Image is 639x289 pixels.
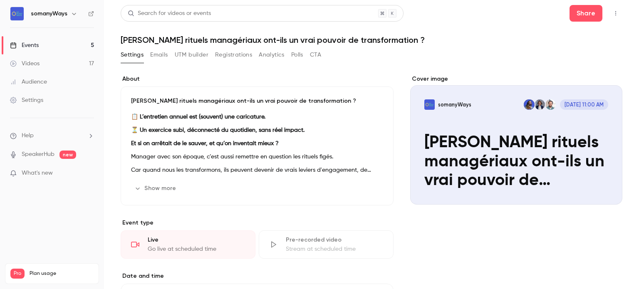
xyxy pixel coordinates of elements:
button: Settings [121,48,144,62]
p: [PERSON_NAME] rituels managériaux ont-ils un vrai pouvoir de transformation ? [131,97,383,105]
li: help-dropdown-opener [10,131,94,140]
section: Cover image [410,75,622,205]
label: Date and time [121,272,394,280]
button: UTM builder [175,48,208,62]
span: new [59,151,76,159]
strong: 📋 L’entretien annuel est (souvent) une caricature. [131,114,265,120]
button: Analytics [259,48,285,62]
button: Share [570,5,602,22]
div: Live [148,236,245,244]
label: About [121,75,394,83]
span: What's new [22,169,53,178]
div: Audience [10,78,47,86]
div: Pre-recorded video [286,236,383,244]
span: Pro [10,269,25,279]
button: Show more [131,182,181,195]
span: Help [22,131,34,140]
p: Event type [121,219,394,227]
strong: ⏳ Un exercice subi, déconnecté du quotidien, sans réel impact. [131,127,305,133]
p: Manager avec son époque, c’est aussi remettre en question les rituels figés. [131,152,383,162]
div: Videos [10,59,40,68]
strong: Et si on arrêtait de le sauver, et qu’on inventait mieux ? [131,141,279,146]
button: Emails [150,48,168,62]
h6: somanyWays [31,10,67,18]
a: SpeakerHub [22,150,54,159]
div: Stream at scheduled time [286,245,383,253]
div: LiveGo live at scheduled time [121,230,255,259]
button: Registrations [215,48,252,62]
img: somanyWays [10,7,24,20]
div: Search for videos or events [128,9,211,18]
p: Car quand nous les transformons, ils peuvent devenir de vrais leviers d'engagement, de progressio... [131,165,383,175]
button: Polls [291,48,303,62]
div: Go live at scheduled time [148,245,245,253]
span: Plan usage [30,270,94,277]
div: Settings [10,96,43,104]
button: CTA [310,48,321,62]
label: Cover image [410,75,622,83]
h1: [PERSON_NAME] rituels managériaux ont-ils un vrai pouvoir de transformation ? [121,35,622,45]
div: Events [10,41,39,49]
div: Pre-recorded videoStream at scheduled time [259,230,394,259]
